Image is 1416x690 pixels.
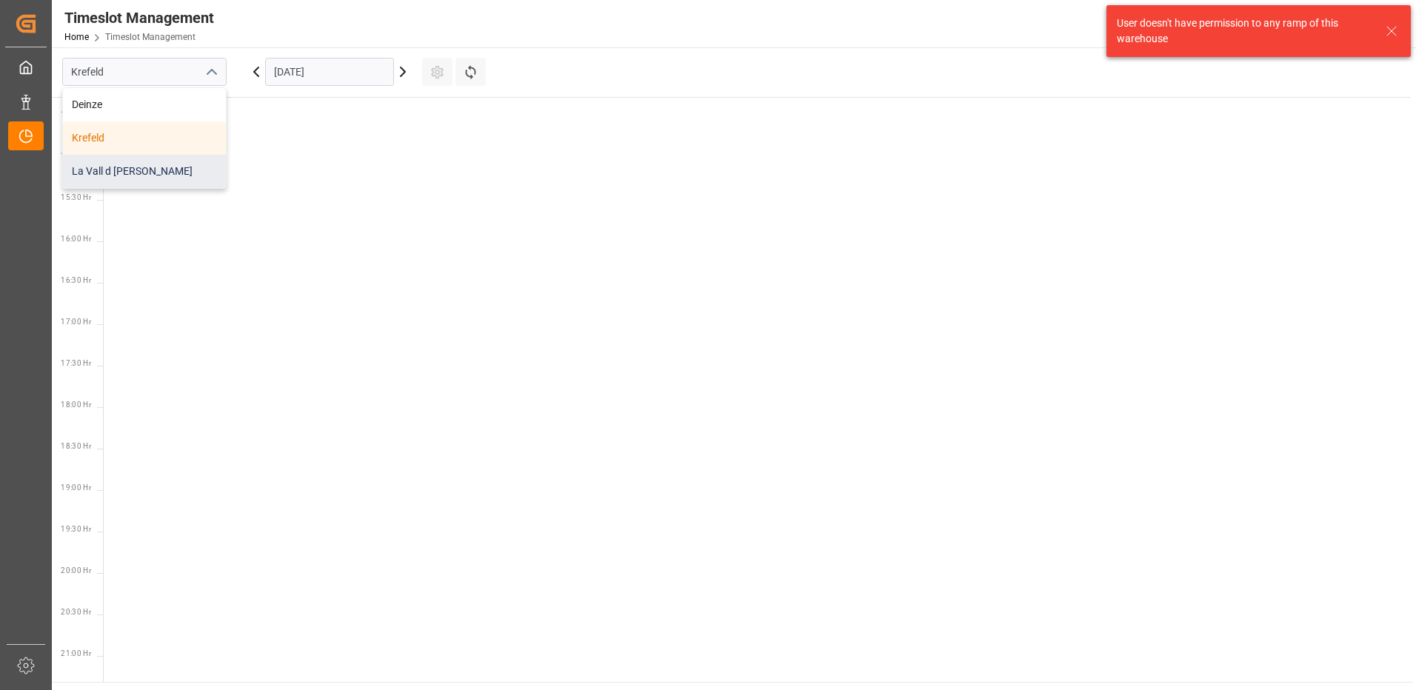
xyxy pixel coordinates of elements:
[63,88,226,121] div: Deinze
[199,61,221,84] button: close menu
[61,525,91,533] span: 19:30 Hr
[265,58,394,86] input: DD.MM.YYYY
[61,566,91,575] span: 20:00 Hr
[64,32,89,42] a: Home
[63,121,226,155] div: Krefeld
[61,193,91,201] span: 15:30 Hr
[61,608,91,616] span: 20:30 Hr
[61,276,91,284] span: 16:30 Hr
[1117,16,1372,47] div: User doesn't have permission to any ramp of this warehouse
[63,155,226,188] div: La Vall d [PERSON_NAME]
[61,318,91,326] span: 17:00 Hr
[62,58,227,86] input: Type to search/select
[61,483,91,492] span: 19:00 Hr
[61,401,91,409] span: 18:00 Hr
[61,110,91,118] span: 14:30 Hr
[61,235,91,243] span: 16:00 Hr
[61,649,91,657] span: 21:00 Hr
[61,442,91,450] span: 18:30 Hr
[61,152,91,160] span: 15:00 Hr
[64,7,214,29] div: Timeslot Management
[61,359,91,367] span: 17:30 Hr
